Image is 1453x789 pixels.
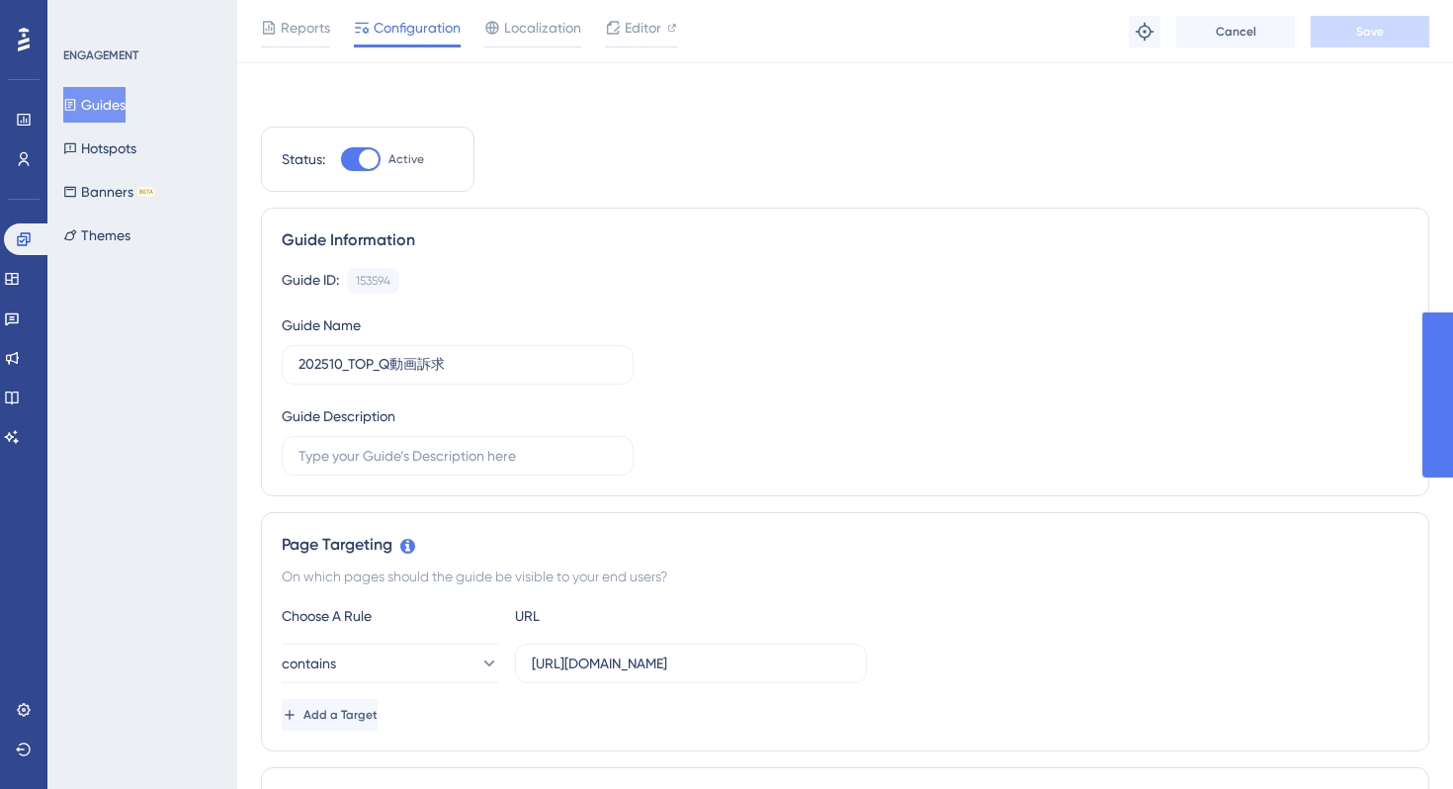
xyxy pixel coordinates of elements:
span: Localization [504,16,581,40]
div: Guide Information [282,228,1409,252]
iframe: UserGuiding AI Assistant Launcher [1370,711,1429,770]
div: ENGAGEMENT [63,47,138,63]
div: Choose A Rule [282,604,499,628]
button: Add a Target [282,699,378,731]
button: Hotspots [63,131,136,166]
span: Configuration [374,16,461,40]
div: Status: [282,147,325,171]
span: Save [1356,24,1384,40]
button: Guides [63,87,126,123]
button: Save [1311,16,1429,47]
div: 153594 [356,273,390,289]
span: Editor [625,16,661,40]
button: Themes [63,218,130,253]
button: BannersBETA [63,174,155,210]
button: Cancel [1176,16,1295,47]
input: Type your Guide’s Description here [299,445,617,467]
div: Page Targeting [282,533,1409,557]
div: Guide ID: [282,268,339,294]
span: Add a Target [303,707,378,723]
span: contains [282,652,336,675]
span: Cancel [1216,24,1256,40]
input: Type your Guide’s Name here [299,354,617,376]
div: On which pages should the guide be visible to your end users? [282,565,1409,588]
div: Guide Description [282,404,395,428]
span: Active [388,151,424,167]
button: contains [282,644,499,683]
div: Guide Name [282,313,361,337]
div: URL [515,604,732,628]
input: yourwebsite.com/path [532,653,850,674]
span: Reports [281,16,330,40]
div: BETA [137,187,155,197]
